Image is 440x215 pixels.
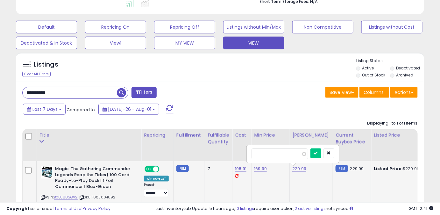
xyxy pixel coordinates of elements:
div: Repricing [144,132,171,139]
button: Columns [359,87,389,98]
button: Repricing Off [154,21,215,33]
label: Archived [396,72,414,78]
div: [PERSON_NAME] [292,132,330,139]
b: Magic: The Gathering Commander Legends Reap the Tides | 100 Card Ready-to-Play Deck | 1 Foil Comm... [55,166,132,191]
div: Min Price [254,132,287,139]
button: MY VIEW [154,37,215,49]
a: 229.99 [292,166,306,172]
button: Deactivated & In Stock [16,37,77,49]
div: Fulfillable Quantity [208,132,230,145]
b: Listed Price: [374,166,403,172]
label: Active [362,65,374,71]
div: Listed Price [374,132,429,139]
label: Out of Stock [362,72,385,78]
button: VIEW [223,37,284,49]
div: Fulfillment [176,132,202,139]
strong: Copyright [6,205,30,211]
span: 2025-08-10 12:41 GMT [409,205,434,211]
button: Repricing On [85,21,146,33]
p: Listing States: [356,58,424,64]
small: FBM [336,165,348,172]
div: Cost [235,132,249,139]
div: Win BuyBox * [144,176,169,182]
a: Privacy Policy [82,205,110,211]
button: Listings without Min/Max [223,21,284,33]
h5: Listings [34,60,58,69]
span: 229.99 [350,166,364,172]
button: View1 [85,37,146,49]
button: [DATE]-26 - Aug-01 [98,104,159,115]
div: Clear All Filters [22,71,51,77]
span: | SKU: 1065004892 [79,195,116,200]
div: seller snap | | [6,206,110,212]
button: Last 7 Days [23,104,66,115]
button: Filters [131,87,156,98]
div: Preset: [144,183,169,197]
div: 7 [208,166,227,172]
a: 108.91 [235,166,246,172]
span: OFF [159,167,169,172]
button: Actions [390,87,418,98]
div: Title [39,132,138,139]
a: B08J88GGV2 [54,195,78,200]
div: Last InventoryLab Update: 5 hours ago, require user action, not synced. [156,206,434,212]
a: 169.99 [254,166,267,172]
button: Save View [325,87,358,98]
img: 51toWMwwXUL._SL40_.jpg [41,166,53,179]
span: Compared to: [67,107,96,113]
span: ON [145,167,153,172]
a: 2 active listings [295,205,326,211]
a: Terms of Use [54,205,82,211]
small: FBM [176,165,189,172]
div: Displaying 1 to 1 of 1 items [367,120,418,126]
span: [DATE]-26 - Aug-01 [108,106,151,112]
button: Listings without Cost [361,21,422,33]
a: 10 listings [236,205,254,211]
button: Non Competitive [292,21,353,33]
div: $229.99 [374,166,427,172]
span: Columns [364,89,384,96]
span: Last 7 Days [32,106,58,112]
div: Current Buybox Price [336,132,368,145]
button: Default [16,21,77,33]
label: Deactivated [396,65,420,71]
